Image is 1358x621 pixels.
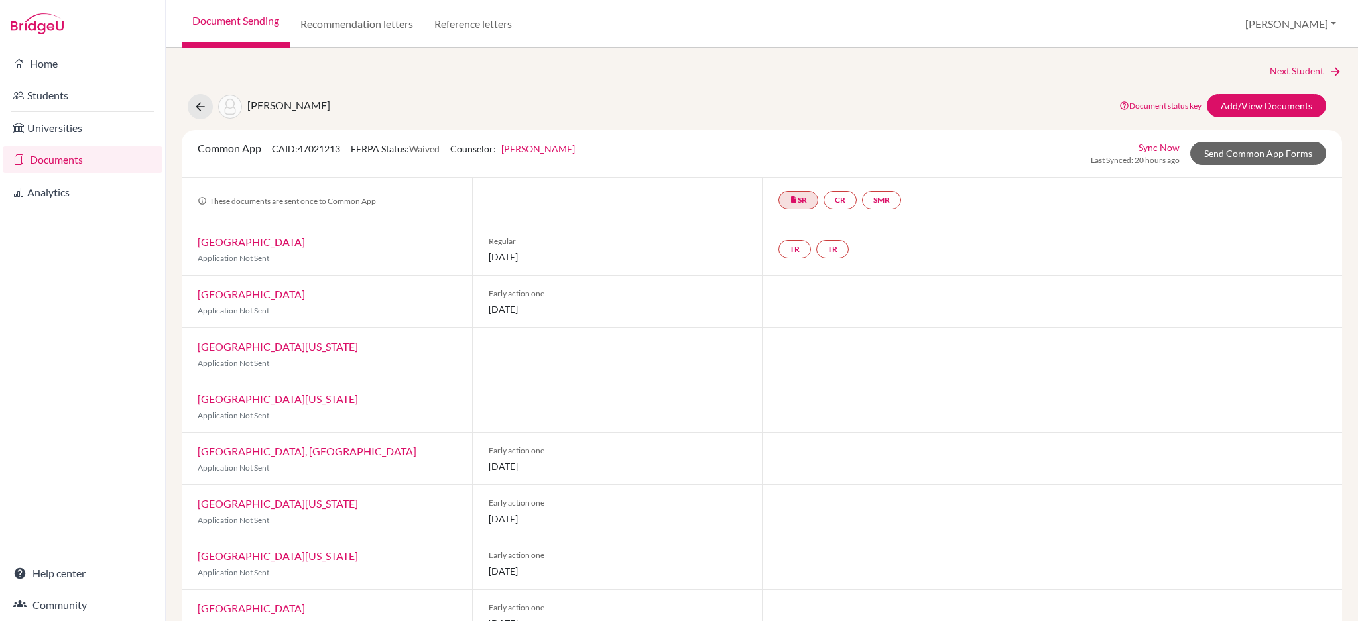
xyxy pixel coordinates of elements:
[11,13,64,34] img: Bridge-U
[862,191,901,209] a: SMR
[489,512,747,526] span: [DATE]
[272,143,340,154] span: CAID: 47021213
[1270,64,1342,78] a: Next Student
[198,253,269,263] span: Application Not Sent
[1239,11,1342,36] button: [PERSON_NAME]
[489,602,747,614] span: Early action one
[1139,141,1180,154] a: Sync Now
[1091,154,1180,166] span: Last Synced: 20 hours ago
[1119,101,1202,111] a: Document status key
[489,549,747,561] span: Early action one
[489,235,747,247] span: Regular
[489,459,747,473] span: [DATE]
[3,50,162,77] a: Home
[3,560,162,587] a: Help center
[489,445,747,457] span: Early action one
[824,191,857,209] a: CR
[198,306,269,315] span: Application Not Sent
[198,235,305,248] a: [GEOGRAPHIC_DATA]
[489,288,747,300] span: Early action one
[1190,142,1326,165] a: Send Common App Forms
[489,250,747,264] span: [DATE]
[247,99,330,111] span: [PERSON_NAME]
[198,142,261,154] span: Common App
[198,340,358,353] a: [GEOGRAPHIC_DATA][US_STATE]
[489,497,747,509] span: Early action one
[489,302,747,316] span: [DATE]
[790,196,798,203] i: insert_drive_file
[450,143,575,154] span: Counselor:
[1207,94,1326,117] a: Add/View Documents
[3,82,162,109] a: Students
[351,143,440,154] span: FERPA Status:
[198,515,269,525] span: Application Not Sent
[3,592,162,618] a: Community
[198,463,269,473] span: Application Not Sent
[198,410,269,420] span: Application Not Sent
[198,567,269,577] span: Application Not Sent
[409,143,440,154] span: Waived
[489,564,747,578] span: [DATE]
[3,115,162,141] a: Universities
[198,602,305,614] a: [GEOGRAPHIC_DATA]
[3,179,162,205] a: Analytics
[501,143,575,154] a: [PERSON_NAME]
[778,240,811,258] a: TR
[198,196,376,206] span: These documents are sent once to Common App
[198,445,416,457] a: [GEOGRAPHIC_DATA], [GEOGRAPHIC_DATA]
[198,288,305,300] a: [GEOGRAPHIC_DATA]
[3,146,162,173] a: Documents
[778,191,818,209] a: insert_drive_fileSR
[198,549,358,562] a: [GEOGRAPHIC_DATA][US_STATE]
[198,392,358,405] a: [GEOGRAPHIC_DATA][US_STATE]
[198,358,269,368] span: Application Not Sent
[816,240,849,258] a: TR
[198,497,358,510] a: [GEOGRAPHIC_DATA][US_STATE]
